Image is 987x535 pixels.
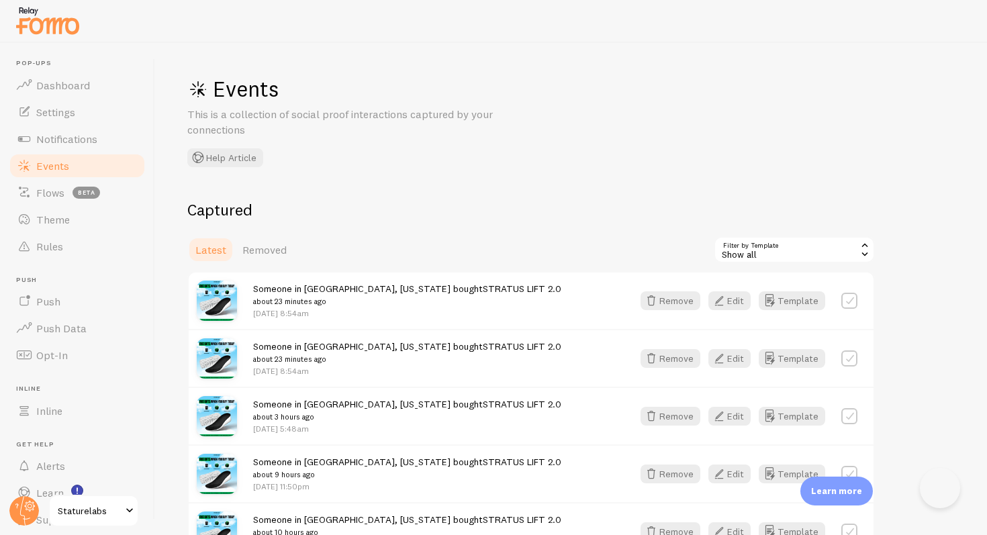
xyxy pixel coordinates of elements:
[708,349,759,368] a: Edit
[16,276,146,285] span: Push
[187,107,510,138] p: This is a collection of social proof interactions captured by your connections
[36,295,60,308] span: Push
[8,342,146,369] a: Opt-In
[800,477,873,505] div: Learn more
[253,423,561,434] p: [DATE] 5:48am
[483,456,561,468] a: STRATUS LIFT 2.0
[8,206,146,233] a: Theme
[14,3,81,38] img: fomo-relay-logo-orange.svg
[483,514,561,526] a: STRATUS LIFT 2.0
[714,236,875,263] div: Show all
[708,465,751,483] button: Edit
[8,288,146,315] a: Push
[16,440,146,449] span: Get Help
[8,179,146,206] a: Flows beta
[708,407,759,426] a: Edit
[36,486,64,499] span: Learn
[483,340,561,352] a: STRATUS LIFT 2.0
[8,152,146,179] a: Events
[708,291,759,310] a: Edit
[759,465,825,483] button: Template
[253,456,561,481] span: Someone in [GEOGRAPHIC_DATA], [US_STATE] bought
[708,407,751,426] button: Edit
[73,187,100,199] span: beta
[187,199,875,220] h2: Captured
[36,213,70,226] span: Theme
[187,75,590,103] h1: Events
[197,396,237,436] img: stratus-lift-20-890558_small.png
[483,283,561,295] a: STRATUS LIFT 2.0
[8,397,146,424] a: Inline
[8,126,146,152] a: Notifications
[253,295,561,307] small: about 23 minutes ago
[16,59,146,68] span: Pop-ups
[36,159,69,173] span: Events
[36,132,97,146] span: Notifications
[8,72,146,99] a: Dashboard
[759,291,825,310] button: Template
[36,404,62,418] span: Inline
[708,465,759,483] a: Edit
[253,411,561,423] small: about 3 hours ago
[253,469,561,481] small: about 9 hours ago
[641,291,700,310] button: Remove
[234,236,295,263] a: Removed
[253,353,561,365] small: about 23 minutes ago
[242,243,287,256] span: Removed
[759,349,825,368] button: Template
[811,485,862,497] p: Learn more
[253,365,561,377] p: [DATE] 8:54am
[253,481,561,492] p: [DATE] 11:50pm
[708,291,751,310] button: Edit
[8,315,146,342] a: Push Data
[253,307,561,319] p: [DATE] 8:54am
[16,385,146,393] span: Inline
[187,236,234,263] a: Latest
[641,465,700,483] button: Remove
[36,322,87,335] span: Push Data
[36,79,90,92] span: Dashboard
[187,148,263,167] button: Help Article
[253,340,561,365] span: Someone in [GEOGRAPHIC_DATA], [US_STATE] bought
[8,99,146,126] a: Settings
[36,105,75,119] span: Settings
[36,459,65,473] span: Alerts
[36,186,64,199] span: Flows
[253,283,561,307] span: Someone in [GEOGRAPHIC_DATA], [US_STATE] bought
[253,398,561,423] span: Someone in [GEOGRAPHIC_DATA], [US_STATE] bought
[71,485,83,497] svg: <p>Watch New Feature Tutorials!</p>
[58,503,122,519] span: Staturelabs
[197,338,237,379] img: stratus-lift-20-890558_small.png
[641,349,700,368] button: Remove
[197,281,237,321] img: stratus-lift-20-890558_small.png
[36,348,68,362] span: Opt-In
[8,233,146,260] a: Rules
[8,479,146,506] a: Learn
[195,243,226,256] span: Latest
[641,407,700,426] button: Remove
[48,495,139,527] a: Staturelabs
[483,398,561,410] a: STRATUS LIFT 2.0
[708,349,751,368] button: Edit
[920,468,960,508] iframe: Help Scout Beacon - Open
[197,454,237,494] img: stratus-lift-20-890558_small.png
[8,452,146,479] a: Alerts
[759,407,825,426] button: Template
[36,240,63,253] span: Rules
